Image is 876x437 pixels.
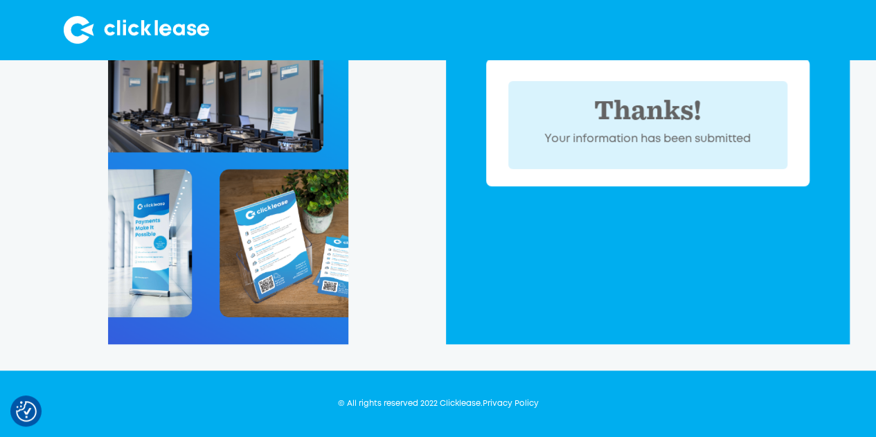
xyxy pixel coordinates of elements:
div: © All rights reserved 2022 Clicklease. [338,398,539,410]
a: Privacy Policy [483,400,539,407]
div: POP Form success [508,81,787,169]
div: Thanks! [530,103,765,118]
button: Consent Preferences [16,401,37,422]
img: Revisit consent button [16,401,37,422]
img: Clicklease logo [64,16,209,44]
div: Your information has been submitted [530,132,765,147]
